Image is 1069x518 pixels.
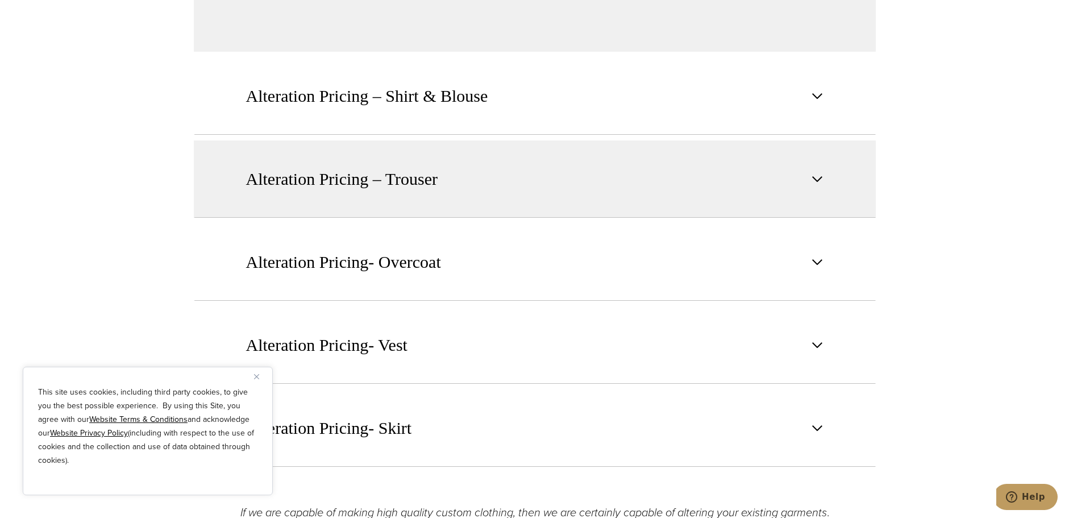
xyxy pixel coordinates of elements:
[246,84,488,109] span: Alteration Pricing – Shirt & Blouse
[246,250,441,275] span: Alteration Pricing- Overcoat
[254,374,259,379] img: Close
[254,370,268,383] button: Close
[246,333,407,358] span: Alteration Pricing- Vest
[194,57,876,135] button: Alteration Pricing – Shirt & Blouse
[89,413,188,425] a: Website Terms & Conditions
[50,427,128,439] a: Website Privacy Policy
[194,306,876,384] button: Alteration Pricing- Vest
[194,223,876,301] button: Alteration Pricing- Overcoat
[38,386,257,467] p: This site uses cookies, including third party cookies, to give you the best possible experience. ...
[246,167,438,192] span: Alteration Pricing – Trouser
[194,389,876,467] button: Alteration Pricing- Skirt
[996,484,1058,512] iframe: Opens a widget where you can chat to one of our agents
[246,416,412,441] span: Alteration Pricing- Skirt
[194,140,876,218] button: Alteration Pricing – Trouser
